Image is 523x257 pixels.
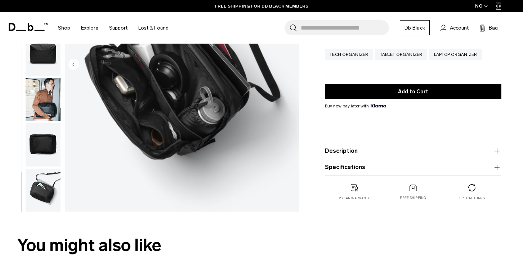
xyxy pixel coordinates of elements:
span: Buy now pay later with [325,103,386,109]
img: {"height" => 20, "alt" => "Klarna"} [371,104,386,107]
p: 2 year warranty [339,196,370,201]
button: Bag [479,23,498,32]
span: Bag [489,24,498,32]
a: Laptop Organizer [429,49,482,60]
a: Support [109,15,128,41]
a: Explore [81,15,98,41]
a: Db Black [400,20,430,35]
button: Ramverk Laptop Organizer 16" Black Out [25,123,61,167]
button: Specifications [325,163,501,172]
a: Account [441,23,469,32]
img: Ramverk Laptop Organizer 16" Black Out [26,169,61,212]
legend: Size: [325,40,370,44]
span: Account [450,24,469,32]
button: Ramverk Laptop Organizer 16" Black Out [25,32,61,76]
button: Ramverk Laptop Organizer 16" Black Out [25,168,61,212]
nav: Main Navigation [53,12,174,44]
button: Ramverk Laptop Organizer 16" Black Out [25,77,61,121]
img: Ramverk Laptop Organizer 16" Black Out [26,123,61,167]
a: Tablet Organizer [375,49,427,60]
button: Description [325,147,501,155]
a: Shop [58,15,70,41]
a: FREE SHIPPING FOR DB BLACK MEMBERS [215,3,308,9]
img: Ramverk Laptop Organizer 16" Black Out [26,78,61,121]
p: Free returns [459,196,485,201]
img: Ramverk Laptop Organizer 16" Black Out [26,32,61,76]
a: Lost & Found [138,15,169,41]
a: Tech Organizer [325,49,373,60]
button: Add to Cart [325,84,501,99]
p: Free shipping [400,196,426,201]
button: Previous slide [68,59,79,71]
